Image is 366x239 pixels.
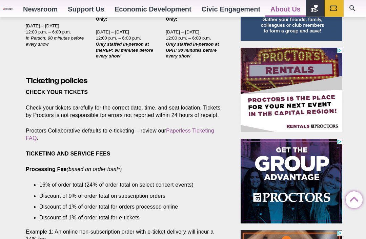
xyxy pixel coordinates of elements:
img: Proctors logo [3,8,18,10]
h2: Ticketing policies [26,76,225,86]
strong: CHECK YOUR TICKETS [26,90,88,95]
iframe: Advertisement [241,139,342,224]
li: Discount of 9% of order total on subscription orders [39,193,215,200]
p: [DATE] – [DATE] 12:00 p.m. – 6:00 p.m. ! [96,29,155,60]
iframe: Advertisement [241,48,342,133]
em: In Person: 90 minutes before every show [26,36,84,47]
a: Back to Top [346,192,359,205]
p: [DATE] – [DATE] 12:00 p.m. – 6:00 p.m. ! [166,29,225,60]
em: Only staffed in-person at UPH: 90 minutes before every show [166,42,219,59]
strong: TICKETING AND SERVICE FEES [26,151,110,157]
em: (based on order total*) [67,167,122,172]
p: Proctors Collaborative defaults to e-ticketing – review our . [26,127,225,142]
p: Check your tickets carefully for the correct date, time, and seat location. Tickets by Proctors i... [26,104,225,119]
p: [DATE] – [DATE] 12:00 p.m. – 6:00 p.m. [26,23,85,48]
li: 16% of order total (24% of order total on select concert events) [39,182,215,189]
li: Discount of 1% of order total for e-tickets [39,214,215,222]
strong: Only staffed in-person at theREP: 90 minutes before every show [96,42,153,59]
strong: Processing Fee [26,167,67,172]
li: Discount of 1% of order total for orders processed online [39,204,215,211]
